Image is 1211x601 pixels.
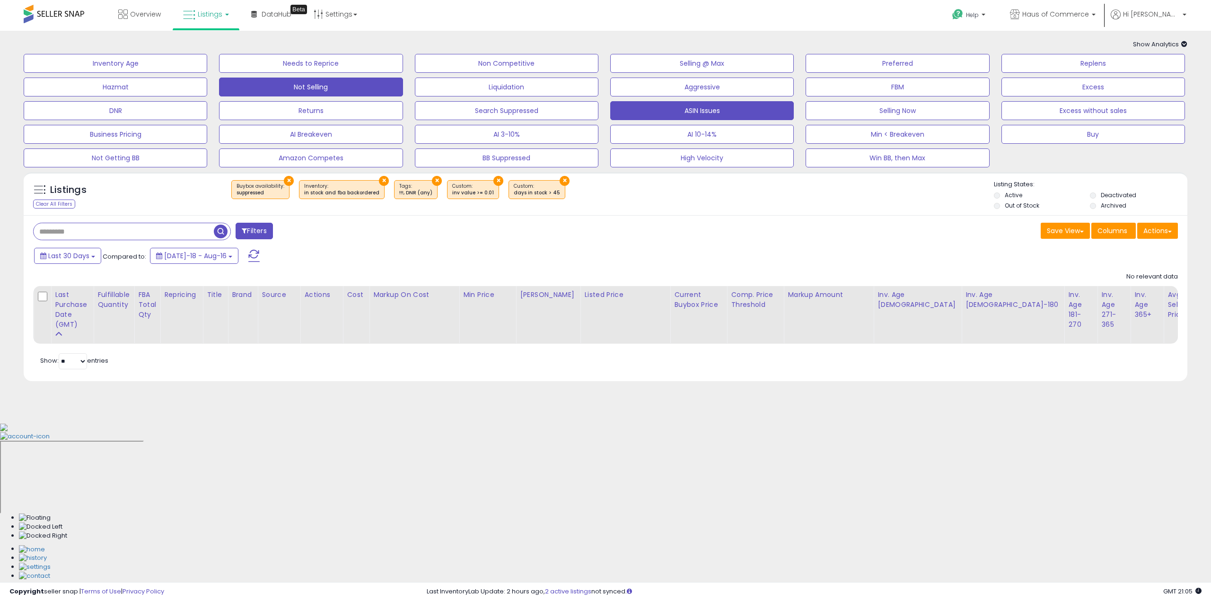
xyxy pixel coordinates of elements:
button: Selling @ Max [610,54,794,73]
button: BB Suppressed [415,148,598,167]
button: Hazmat [24,78,207,96]
div: Current Buybox Price [674,290,723,310]
button: Min < Breakeven [806,125,989,144]
div: suppressed [237,190,284,196]
span: Help [966,11,979,19]
div: Min Price [463,290,512,300]
img: Floating [19,514,51,523]
div: !!!, DNR (any) [399,190,432,196]
img: History [19,554,47,563]
span: Buybox availability : [237,183,284,197]
img: Docked Left [19,523,62,531]
button: [DATE]-18 - Aug-16 [150,248,238,264]
div: Inv. Age [DEMOGRAPHIC_DATA]-180 [965,290,1060,310]
button: × [379,176,389,186]
div: Repricing [164,290,199,300]
button: Needs to Reprice [219,54,403,73]
a: Hi [PERSON_NAME] [1111,9,1186,31]
div: Inv. Age 271-365 [1101,290,1126,330]
div: Listed Price [584,290,666,300]
div: No relevant data [1126,272,1178,281]
button: AI 3-10% [415,125,598,144]
button: × [560,176,570,186]
button: Buy [1001,125,1185,144]
a: Help [945,1,995,31]
th: CSV column name: cust_attr_1_Source [258,286,300,344]
button: FBM [806,78,989,96]
img: Home [19,545,45,554]
span: Columns [1097,226,1127,235]
button: Excess [1001,78,1185,96]
button: Aggressive [610,78,794,96]
div: Last Purchase Date (GMT) [55,290,89,330]
button: Not Selling [219,78,403,96]
div: Clear All Filters [33,200,75,209]
div: Comp. Price Threshold [731,290,780,310]
div: Brand [232,290,254,300]
button: Last 30 Days [34,248,101,264]
button: × [432,176,442,186]
div: days in stock > 45 [514,190,560,196]
button: Filters [236,223,272,239]
button: Amazon Competes [219,148,403,167]
button: ASIN Issues [610,101,794,120]
h5: Listings [50,183,87,197]
span: Custom: [514,183,560,197]
button: Liquidation [415,78,598,96]
span: Show Analytics [1133,40,1187,49]
button: Not Getting BB [24,148,207,167]
label: Deactivated [1101,191,1136,199]
button: Columns [1091,223,1136,239]
span: Last 30 Days [48,251,89,261]
div: Actions [304,290,339,300]
div: Inv. Age 365+ [1134,290,1159,320]
div: Fulfillable Quantity [97,290,130,310]
label: Out of Stock [1005,201,1039,209]
button: Selling Now [806,101,989,120]
button: Inventory Age [24,54,207,73]
th: CSV column name: cust_attr_2_Actions [300,286,343,344]
button: Returns [219,101,403,120]
div: Tooltip anchor [290,5,307,14]
button: Business Pricing [24,125,207,144]
th: The percentage added to the cost of goods (COGS) that forms the calculator for Min & Max prices. [369,286,459,344]
button: Preferred [806,54,989,73]
span: Tags : [399,183,432,197]
div: Inv. Age 181-270 [1068,290,1093,330]
img: Settings [19,563,51,572]
button: AI Breakeven [219,125,403,144]
span: [DATE]-18 - Aug-16 [164,251,227,261]
img: Docked Right [19,531,67,540]
label: Active [1005,191,1022,199]
span: Listings [198,9,222,19]
div: FBA Total Qty [138,290,156,320]
i: Get Help [952,9,964,20]
div: Markup Amount [788,290,869,300]
span: DataHub [262,9,291,19]
button: DNR [24,101,207,120]
button: Save View [1041,223,1090,239]
button: × [284,176,294,186]
div: Cost [347,290,365,300]
span: Inventory : [304,183,379,197]
img: Contact [19,572,50,581]
span: Custom: [452,183,494,197]
button: Excess without sales [1001,101,1185,120]
label: Archived [1101,201,1126,209]
button: Non Competitive [415,54,598,73]
button: Actions [1137,223,1178,239]
div: Source [262,290,296,300]
div: [PERSON_NAME] [520,290,576,300]
div: Markup on Cost [373,290,455,300]
div: Title [207,290,224,300]
div: Inv. Age [DEMOGRAPHIC_DATA] [878,290,957,310]
button: × [493,176,503,186]
span: Hi [PERSON_NAME] [1123,9,1180,19]
p: Listing States: [994,180,1187,189]
div: Avg Selling Price [1167,290,1202,320]
span: Haus of Commerce [1022,9,1089,19]
button: Search Suppressed [415,101,598,120]
span: Show: entries [40,356,108,365]
button: High Velocity [610,148,794,167]
button: Win BB, then Max [806,148,989,167]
